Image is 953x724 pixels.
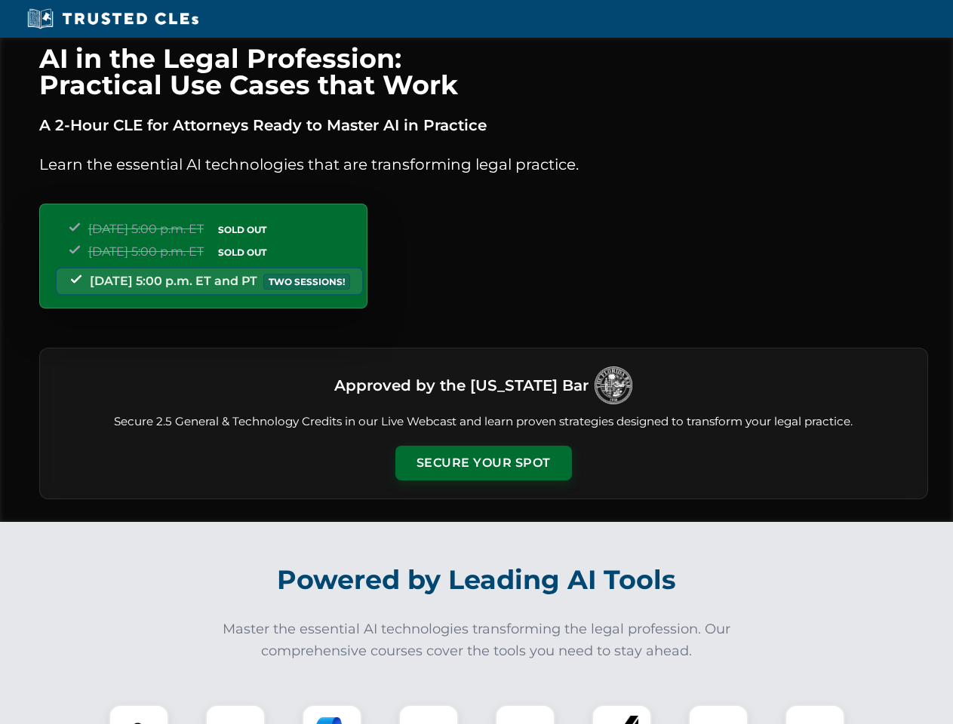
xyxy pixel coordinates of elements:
h1: AI in the Legal Profession: Practical Use Cases that Work [39,45,928,98]
h2: Powered by Leading AI Tools [59,554,895,606]
p: Secure 2.5 General & Technology Credits in our Live Webcast and learn proven strategies designed ... [58,413,909,431]
p: Learn the essential AI technologies that are transforming legal practice. [39,152,928,176]
span: SOLD OUT [213,222,272,238]
p: Master the essential AI technologies transforming the legal profession. Our comprehensive courses... [213,618,741,662]
h3: Approved by the [US_STATE] Bar [334,372,589,399]
button: Secure Your Spot [395,446,572,480]
p: A 2-Hour CLE for Attorneys Ready to Master AI in Practice [39,113,928,137]
span: [DATE] 5:00 p.m. ET [88,222,204,236]
img: Trusted CLEs [23,8,203,30]
span: [DATE] 5:00 p.m. ET [88,244,204,259]
img: Logo [595,367,632,404]
span: SOLD OUT [213,244,272,260]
